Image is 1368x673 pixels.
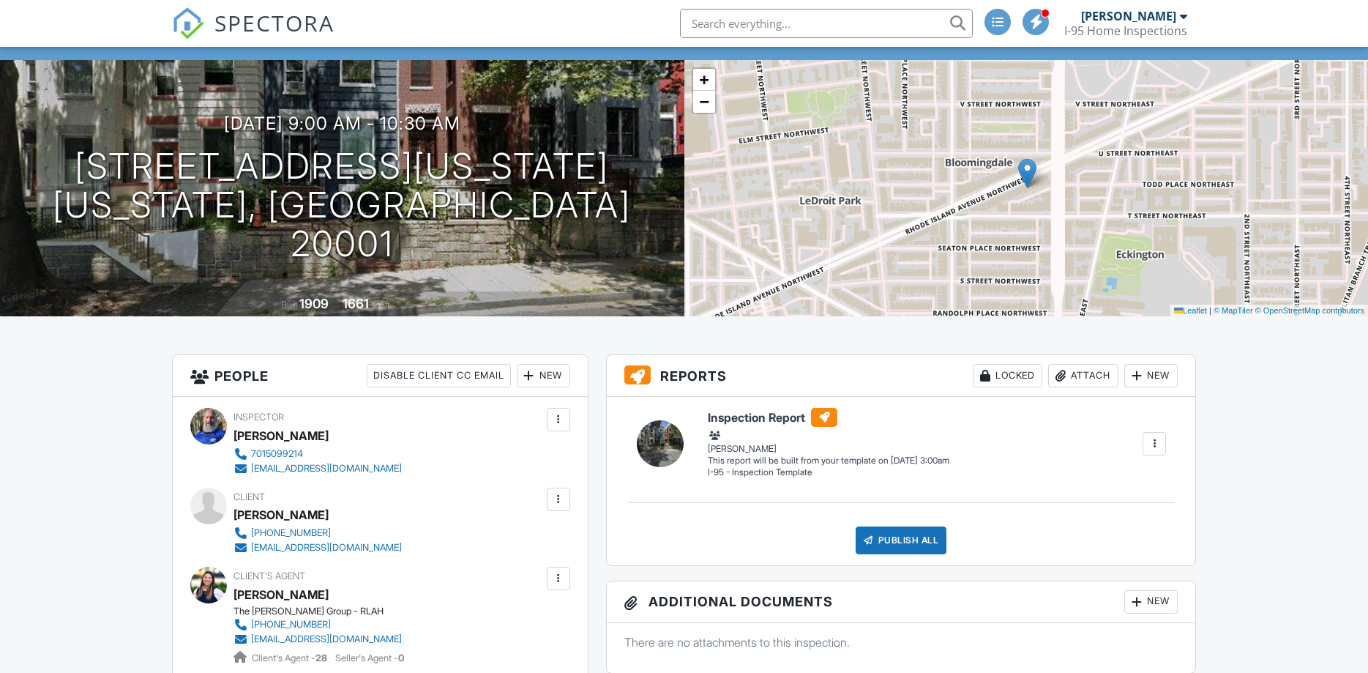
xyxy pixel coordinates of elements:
[233,504,329,526] div: [PERSON_NAME]
[708,466,949,479] div: I-95 - Inspection Template
[398,652,404,663] strong: 0
[172,20,334,51] a: SPECTORA
[251,542,402,554] div: [EMAIL_ADDRESS][DOMAIN_NAME]
[624,634,1178,650] p: There are no attachments to this inspection.
[251,463,402,475] div: [EMAIL_ADDRESS][DOMAIN_NAME]
[708,455,949,466] div: This report will be built from your template on [DATE] 3:00am
[281,300,297,311] span: Built
[973,364,1042,387] div: Locked
[214,7,334,38] span: SPECTORA
[343,296,369,311] div: 1661
[607,581,1196,623] h3: Additional Documents
[233,412,284,423] span: Inspector
[693,91,715,113] a: Zoom out
[251,633,402,645] div: [EMAIL_ADDRESS][DOMAIN_NAME]
[315,652,327,663] strong: 28
[233,526,402,540] a: [PHONE_NUMBER]
[172,7,204,40] img: The Best Home Inspection Software - Spectora
[224,114,460,133] h3: [DATE] 9:00 am - 10:30 am
[1214,306,1253,315] a: © MapTiler
[233,632,402,647] a: [EMAIL_ADDRESS][DOMAIN_NAME]
[233,570,305,581] span: Client's Agent
[233,447,402,461] a: 7015099214
[252,652,329,663] span: Client's Agent -
[1124,364,1178,387] div: New
[251,619,331,631] div: [PHONE_NUMBER]
[233,540,402,555] a: [EMAIL_ADDRESS][DOMAIN_NAME]
[856,527,947,554] div: Publish All
[23,147,661,263] h1: [STREET_ADDRESS][US_STATE] [US_STATE], [GEOGRAPHIC_DATA] 20001
[233,425,329,447] div: [PERSON_NAME]
[233,491,265,502] span: Client
[1124,590,1178,614] div: New
[233,617,402,632] a: [PHONE_NUMBER]
[708,408,949,427] h6: Inspection Report
[699,92,709,111] span: −
[699,70,709,89] span: +
[1081,9,1176,23] div: [PERSON_NAME]
[517,364,570,387] div: New
[173,355,588,397] h3: People
[251,448,303,460] div: 7015099214
[299,296,329,311] div: 1909
[251,527,331,539] div: [PHONE_NUMBER]
[233,606,414,617] div: The [PERSON_NAME] Group - RLAH
[335,652,404,663] span: Seller's Agent -
[1064,23,1187,38] div: I-95 Home Inspections
[680,9,973,38] input: Search everything...
[1174,306,1207,315] a: Leaflet
[233,461,402,476] a: [EMAIL_ADDRESS][DOMAIN_NAME]
[1255,306,1364,315] a: © OpenStreetMap contributors
[1209,306,1211,315] span: |
[693,69,715,91] a: Zoom in
[371,300,392,311] span: sq. ft.
[1048,364,1118,387] div: Attach
[708,428,949,455] div: [PERSON_NAME]
[607,355,1196,397] h3: Reports
[233,584,329,606] div: [PERSON_NAME]
[1018,158,1036,188] img: Marker
[367,364,511,387] div: Disable Client CC Email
